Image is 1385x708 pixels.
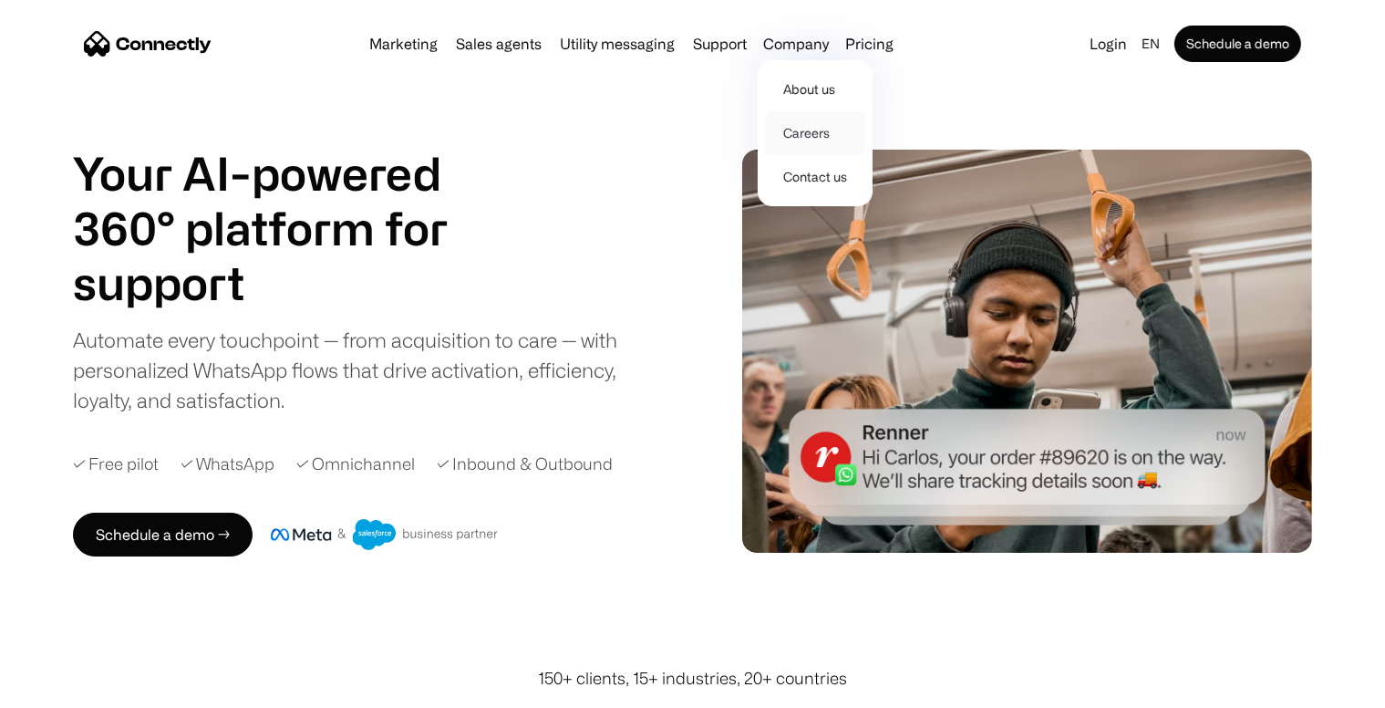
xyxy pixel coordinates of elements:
[84,30,212,57] a: home
[73,255,492,310] div: carousel
[765,111,865,155] a: Careers
[1134,31,1171,57] div: en
[838,36,901,51] a: Pricing
[765,155,865,199] a: Contact us
[73,255,492,310] div: 2 of 4
[758,57,873,206] nav: Company
[181,452,274,476] div: ✓ WhatsApp
[437,452,613,476] div: ✓ Inbound & Outbound
[686,36,754,51] a: Support
[553,36,682,51] a: Utility messaging
[362,36,445,51] a: Marketing
[765,68,865,111] a: About us
[18,674,109,702] aside: Language selected: English
[1142,31,1160,57] div: en
[73,146,492,255] h1: Your AI-powered 360° platform for
[36,676,109,702] ul: Language list
[763,31,829,57] div: Company
[449,36,549,51] a: Sales agents
[73,255,492,310] h1: support
[1174,26,1301,62] a: Schedule a demo
[73,452,159,476] div: ✓ Free pilot
[758,31,834,57] div: Company
[1082,31,1134,57] a: Login
[296,452,415,476] div: ✓ Omnichannel
[271,519,499,550] img: Meta and Salesforce business partner badge.
[538,666,847,691] div: 150+ clients, 15+ industries, 20+ countries
[73,513,253,557] a: Schedule a demo →
[73,325,647,415] div: Automate every touchpoint — from acquisition to care — with personalized WhatsApp flows that driv...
